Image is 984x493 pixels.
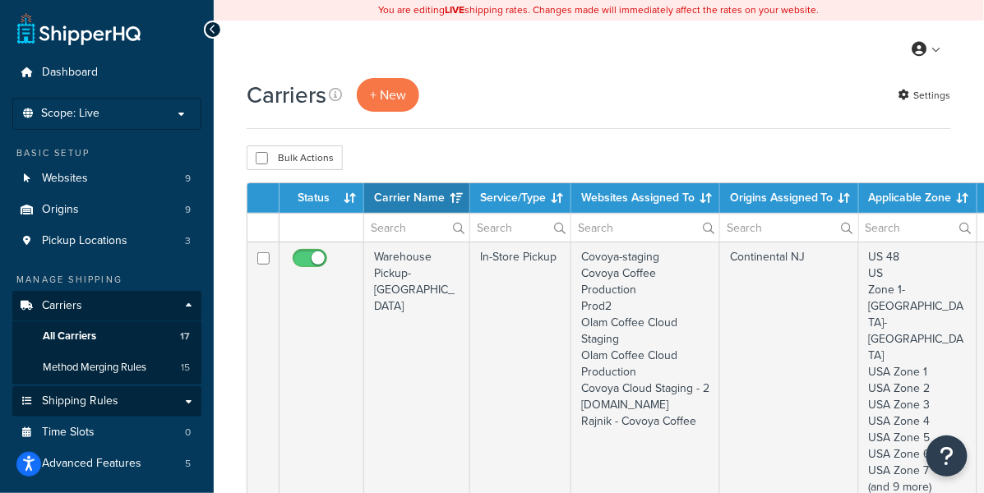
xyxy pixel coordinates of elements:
[279,183,364,213] th: Status: activate to sort column ascending
[43,361,146,375] span: Method Merging Rules
[12,226,201,256] li: Pickup Locations
[42,172,88,186] span: Websites
[42,299,82,313] span: Carriers
[181,361,190,375] span: 15
[12,352,201,383] li: Method Merging Rules
[43,329,96,343] span: All Carriers
[364,214,469,242] input: Search
[42,394,118,408] span: Shipping Rules
[12,291,201,321] a: Carriers
[12,164,201,194] a: Websites 9
[12,386,201,417] a: Shipping Rules
[12,449,201,479] a: Advanced Features 5
[185,457,191,471] span: 5
[446,2,465,17] b: LIVE
[720,214,858,242] input: Search
[12,273,201,287] div: Manage Shipping
[12,449,201,479] li: Advanced Features
[12,352,201,383] a: Method Merging Rules 15
[12,291,201,385] li: Carriers
[571,214,719,242] input: Search
[926,435,968,477] button: Open Resource Center
[12,417,201,448] a: Time Slots 0
[12,417,201,448] li: Time Slots
[12,146,201,160] div: Basic Setup
[364,183,470,213] th: Carrier Name: activate to sort column ascending
[42,203,79,217] span: Origins
[17,12,141,45] a: ShipperHQ Home
[357,78,419,112] button: + New
[12,321,201,352] a: All Carriers 17
[12,164,201,194] li: Websites
[180,329,190,343] span: 17
[41,107,99,121] span: Scope: Live
[859,214,977,242] input: Search
[12,321,201,352] li: All Carriers
[185,172,191,186] span: 9
[899,84,951,107] a: Settings
[42,66,98,80] span: Dashboard
[720,183,859,213] th: Origins Assigned To: activate to sort column ascending
[185,426,191,440] span: 0
[12,58,201,88] a: Dashboard
[247,79,326,111] h1: Carriers
[247,145,343,170] button: Bulk Actions
[470,214,571,242] input: Search
[12,226,201,256] a: Pickup Locations 3
[42,234,127,248] span: Pickup Locations
[42,426,95,440] span: Time Slots
[571,183,720,213] th: Websites Assigned To: activate to sort column ascending
[470,183,571,213] th: Service/Type: activate to sort column ascending
[185,234,191,248] span: 3
[12,195,201,225] a: Origins 9
[185,203,191,217] span: 9
[859,183,977,213] th: Applicable Zone: activate to sort column ascending
[42,457,141,471] span: Advanced Features
[12,195,201,225] li: Origins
